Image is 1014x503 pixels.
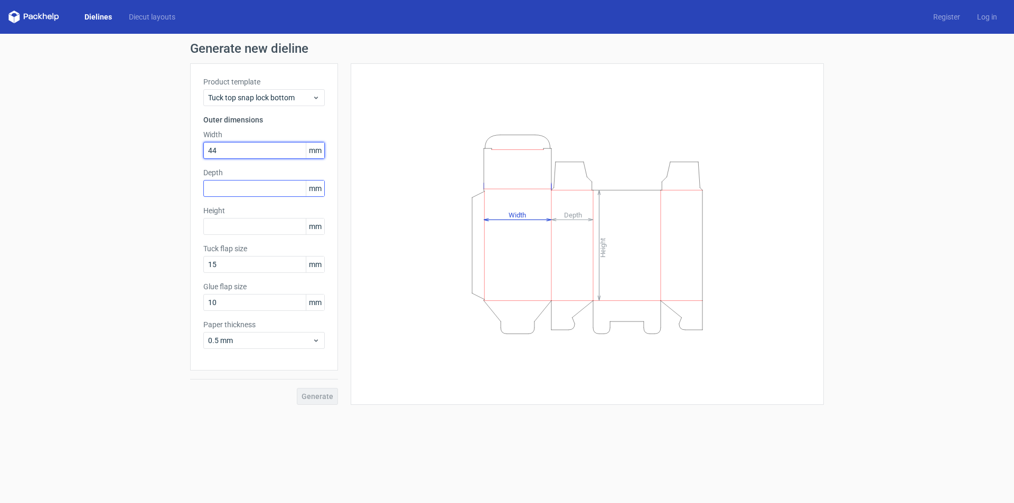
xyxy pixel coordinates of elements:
span: mm [306,257,324,272]
span: Tuck top snap lock bottom [208,92,312,103]
h1: Generate new dieline [190,42,824,55]
a: Diecut layouts [120,12,184,22]
label: Width [203,129,325,140]
span: mm [306,181,324,196]
h3: Outer dimensions [203,115,325,125]
tspan: Width [509,211,526,219]
span: mm [306,219,324,234]
label: Glue flap size [203,281,325,292]
tspan: Height [599,238,607,257]
tspan: Depth [564,211,582,219]
span: 0.5 mm [208,335,312,346]
label: Product template [203,77,325,87]
label: Height [203,205,325,216]
a: Register [925,12,969,22]
a: Dielines [76,12,120,22]
label: Tuck flap size [203,243,325,254]
label: Depth [203,167,325,178]
a: Log in [969,12,1006,22]
span: mm [306,143,324,158]
span: mm [306,295,324,310]
label: Paper thickness [203,319,325,330]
